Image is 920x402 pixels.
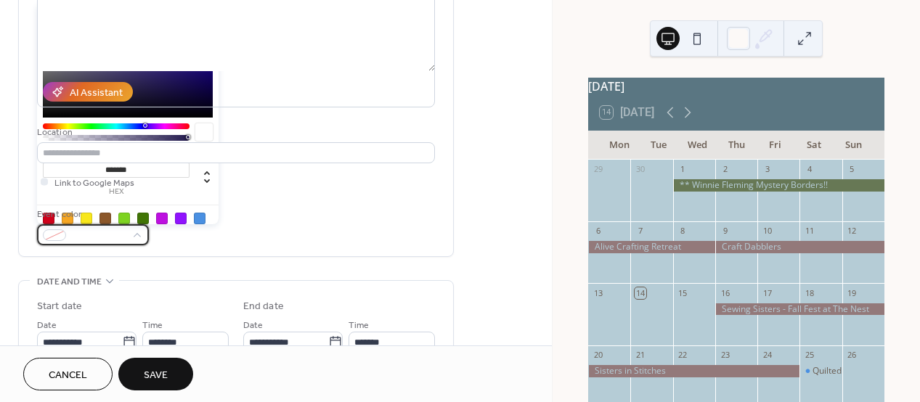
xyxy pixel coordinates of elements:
[847,350,858,361] div: 26
[635,287,646,298] div: 14
[243,299,284,314] div: End date
[49,368,87,383] span: Cancel
[54,176,134,191] span: Link to Google Maps
[847,226,858,237] div: 12
[804,164,815,175] div: 4
[677,164,688,175] div: 1
[715,241,884,253] div: Craft Dabblers
[762,350,773,361] div: 24
[593,287,603,298] div: 13
[720,226,730,237] div: 9
[588,365,799,377] div: Sisters in Stitches
[37,207,146,222] div: Event color
[677,226,688,237] div: 8
[144,368,168,383] span: Save
[804,350,815,361] div: 25
[588,241,715,253] div: Alive Crafting Retreat
[37,299,82,314] div: Start date
[834,131,873,160] div: Sun
[677,287,688,298] div: 15
[799,365,842,377] div: Quilted Jacket Class - Lunch Included
[720,287,730,298] div: 16
[677,350,688,361] div: 22
[635,164,646,175] div: 30
[593,226,603,237] div: 6
[142,318,163,333] span: Time
[720,350,730,361] div: 23
[762,164,773,175] div: 3
[715,303,884,316] div: Sewing Sisters - Fall Fest at The Nest
[717,131,756,160] div: Thu
[847,287,858,298] div: 19
[593,164,603,175] div: 29
[673,179,884,192] div: ** Winnie Fleming Mystery Borders!!
[118,358,193,390] button: Save
[804,287,815,298] div: 18
[43,82,133,102] button: AI Assistant
[635,350,646,361] div: 21
[678,131,717,160] div: Wed
[795,131,834,160] div: Sat
[593,350,603,361] div: 20
[600,131,639,160] div: Mon
[23,358,113,390] button: Cancel
[720,164,730,175] div: 2
[37,125,432,140] div: Location
[70,86,123,101] div: AI Assistant
[37,318,57,333] span: Date
[847,164,858,175] div: 5
[639,131,678,160] div: Tue
[756,131,795,160] div: Fri
[762,287,773,298] div: 17
[762,226,773,237] div: 10
[37,274,102,290] span: Date and time
[588,78,884,95] div: [DATE]
[243,318,263,333] span: Date
[635,226,646,237] div: 7
[349,318,369,333] span: Time
[804,226,815,237] div: 11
